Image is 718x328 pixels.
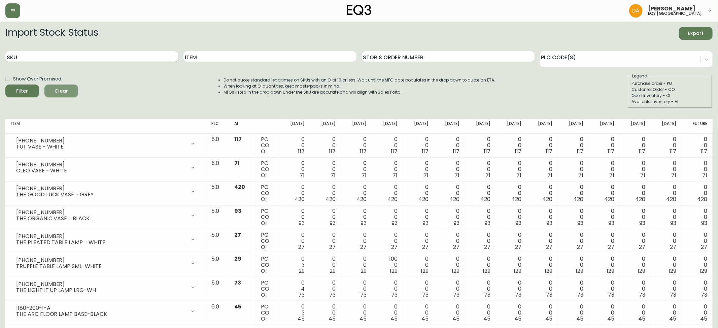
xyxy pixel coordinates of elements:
legend: Legend [631,73,648,79]
div: PO CO [261,256,274,274]
span: 129 [421,267,429,275]
th: [DATE] [279,119,310,134]
span: 27 [422,243,429,251]
button: Export [679,27,713,40]
div: 0 0 [377,232,398,250]
div: 0 0 [532,160,552,178]
div: [PHONE_NUMBER]THE LIGHT IT UP LAMP LRG-WH [11,280,201,295]
span: 93 [639,219,645,227]
td: 5.0 [206,182,229,205]
span: 71 [578,171,583,179]
span: 73 [515,291,521,299]
div: 0 0 [563,208,583,226]
div: 0 0 [656,208,676,226]
span: 71 [609,171,614,179]
span: 71 [640,171,645,179]
span: 420 [511,195,521,203]
div: 0 0 [408,184,429,202]
div: 0 0 [625,160,645,178]
div: 0 0 [687,280,707,298]
div: 0 0 [625,232,645,250]
div: PO CO [261,232,274,250]
div: 0 0 [594,184,614,202]
div: 0 0 [377,160,398,178]
div: 0 3 [284,304,305,322]
div: 0 0 [346,304,367,322]
div: [PHONE_NUMBER] [16,186,186,192]
span: 29 [361,267,367,275]
div: 0 0 [594,208,614,226]
span: 420 [295,195,305,203]
span: 117 [391,147,398,155]
li: Do not quote standard lead times on SKUs with an OI of 10 or less. Wait until the MFG date popula... [224,77,495,83]
th: Future [682,119,713,134]
span: 117 [329,147,336,155]
span: 73 [234,279,241,287]
span: 73 [639,291,645,299]
span: 129 [452,267,459,275]
div: [PHONE_NUMBER] [16,162,186,168]
span: 117 [608,147,614,155]
div: 0 0 [687,256,707,274]
span: 420 [697,195,707,203]
span: 93 [484,219,490,227]
div: 0 0 [563,136,583,155]
span: 129 [669,267,676,275]
span: 93 [391,219,398,227]
div: 0 0 [470,160,490,178]
span: 71 [702,171,707,179]
div: CLEO VASE - WHITE [16,168,186,174]
div: 0 0 [470,232,490,250]
span: 117 [360,147,367,155]
span: 93 [701,219,707,227]
span: 420 [449,195,459,203]
span: 73 [298,291,305,299]
span: 117 [484,147,490,155]
span: 420 [356,195,367,203]
span: 420 [573,195,583,203]
span: 73 [546,291,552,299]
td: 5.0 [206,253,229,277]
div: 0 0 [625,184,645,202]
div: 0 0 [470,304,490,322]
div: 0 0 [284,208,305,226]
span: 117 [577,147,583,155]
div: 0 0 [315,256,336,274]
div: 0 0 [470,136,490,155]
th: [DATE] [465,119,496,134]
div: 0 0 [346,232,367,250]
div: 0 0 [656,184,676,202]
span: 73 [360,291,367,299]
div: [PHONE_NUMBER]THE PLEATED TABLE LAMP - WHITE [11,232,201,247]
span: 93 [608,219,614,227]
span: 27 [298,243,305,251]
div: 0 3 [284,256,305,274]
span: OI [261,147,267,155]
span: 117 [546,147,552,155]
img: logo [347,5,372,15]
div: 0 0 [470,208,490,226]
div: 0 0 [315,280,336,298]
div: 0 0 [439,160,459,178]
div: 0 0 [687,160,707,178]
th: [DATE] [620,119,651,134]
span: 71 [300,171,305,179]
td: 5.0 [206,158,229,182]
li: When looking at OI quantities, keep masterpacks in mind. [224,83,495,89]
span: 73 [670,291,676,299]
div: 0 0 [284,136,305,155]
div: 0 0 [532,184,552,202]
div: 0 0 [687,208,707,226]
div: Customer Order - CO [631,87,708,93]
span: 420 [234,183,245,191]
div: 0 0 [346,280,367,298]
div: 0 0 [625,208,645,226]
div: [PHONE_NUMBER]THE ORGANIC VASE - BLACK [11,208,201,223]
span: 73 [701,291,707,299]
div: 0 0 [439,232,459,250]
div: 0 0 [687,136,707,155]
span: OI [261,243,267,251]
span: OI [261,291,267,299]
div: TUT VASE - WHITE [16,144,186,150]
div: 0 0 [532,304,552,322]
